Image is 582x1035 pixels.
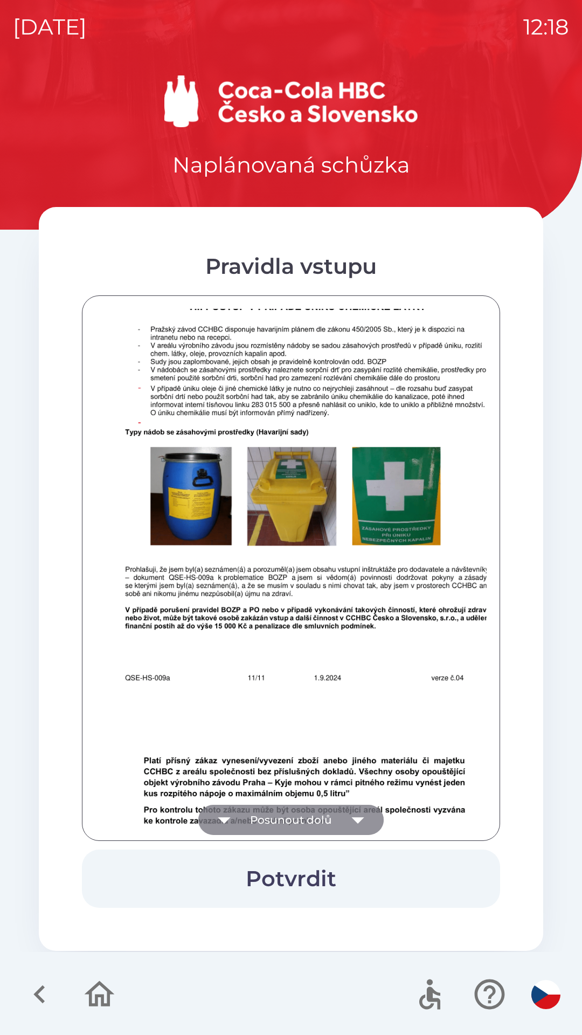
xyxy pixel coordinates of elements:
[531,980,560,1009] img: cs flag
[82,250,500,282] div: Pravidla vstupu
[39,75,543,127] img: Logo
[13,11,87,43] p: [DATE]
[523,11,569,43] p: 12:18
[95,107,514,699] img: AQyhpfgHXvW0AAAAAElFTkSuQmCC
[198,805,384,835] button: Posunout dolů
[82,850,500,908] button: Potvrdit
[172,149,410,181] p: Naplánovaná schůzka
